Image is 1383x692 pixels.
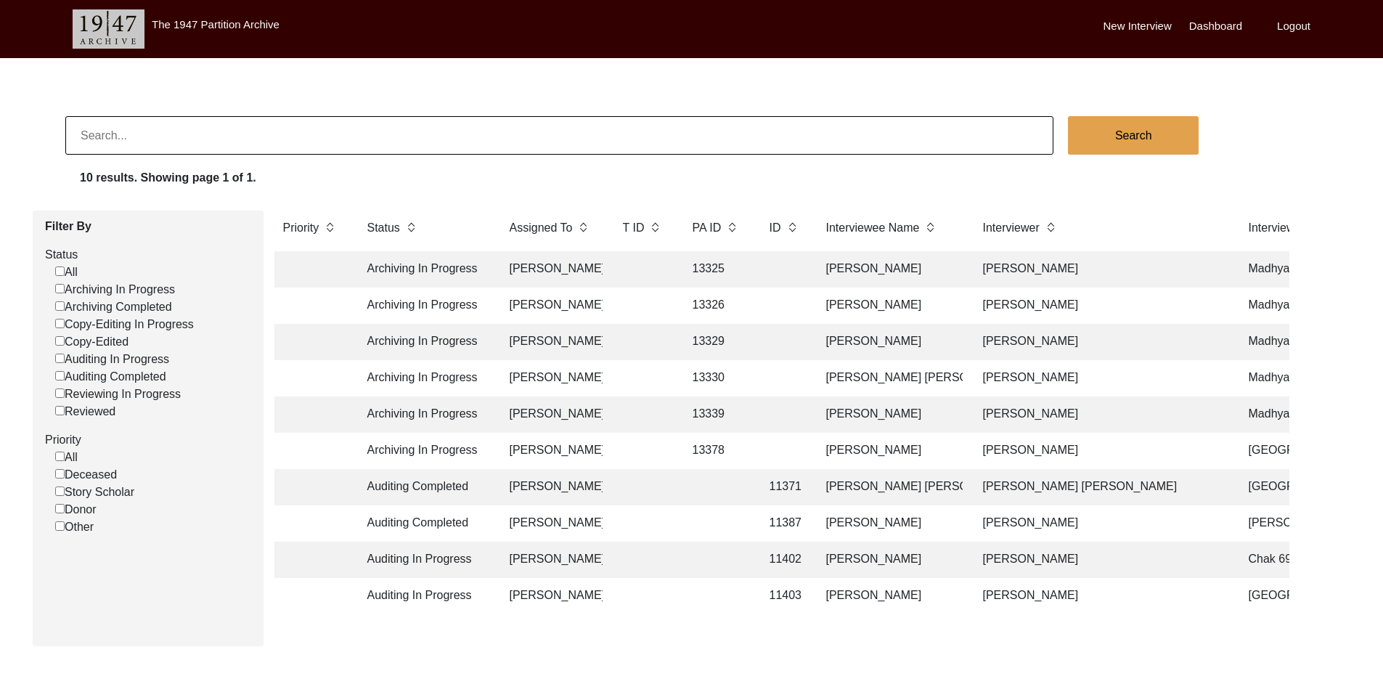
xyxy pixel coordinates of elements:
[974,360,1228,396] td: [PERSON_NAME]
[359,505,489,542] td: Auditing Completed
[55,284,65,293] input: Archiving In Progress
[55,484,134,501] label: Story Scholar
[974,288,1228,324] td: [PERSON_NAME]
[684,433,749,469] td: 13378
[152,18,280,30] label: The 1947 Partition Archive
[55,452,65,461] input: All
[974,396,1228,433] td: [PERSON_NAME]
[283,219,319,237] label: Priority
[55,504,65,513] input: Donor
[359,396,489,433] td: Archiving In Progress
[1068,116,1199,155] button: Search
[55,386,181,403] label: Reviewing In Progress
[817,251,963,288] td: [PERSON_NAME]
[55,351,169,368] label: Auditing In Progress
[761,505,806,542] td: 11387
[55,266,65,276] input: All
[1189,18,1242,35] label: Dashboard
[817,469,963,505] td: [PERSON_NAME] [PERSON_NAME]
[55,406,65,415] input: Reviewed
[727,219,737,235] img: sort-button.png
[55,449,78,466] label: All
[684,288,749,324] td: 13326
[817,324,963,360] td: [PERSON_NAME]
[501,469,603,505] td: [PERSON_NAME]
[45,431,253,449] label: Priority
[45,218,253,235] label: Filter By
[501,433,603,469] td: [PERSON_NAME]
[55,466,117,484] label: Deceased
[817,288,963,324] td: [PERSON_NAME]
[55,333,128,351] label: Copy-Edited
[817,578,963,614] td: [PERSON_NAME]
[55,518,94,536] label: Other
[501,396,603,433] td: [PERSON_NAME]
[983,219,1040,237] label: Interviewer
[787,219,797,235] img: sort-button.png
[684,396,749,433] td: 13339
[1277,18,1310,35] label: Logout
[501,288,603,324] td: [PERSON_NAME]
[974,251,1228,288] td: [PERSON_NAME]
[501,324,603,360] td: [PERSON_NAME]
[55,371,65,380] input: Auditing Completed
[359,578,489,614] td: Auditing In Progress
[55,298,172,316] label: Archiving Completed
[55,316,194,333] label: Copy-Editing In Progress
[55,319,65,328] input: Copy-Editing In Progress
[55,469,65,479] input: Deceased
[974,505,1228,542] td: [PERSON_NAME]
[367,219,400,237] label: Status
[55,281,175,298] label: Archiving In Progress
[501,505,603,542] td: [PERSON_NAME]
[359,542,489,578] td: Auditing In Progress
[761,578,806,614] td: 11403
[55,501,97,518] label: Donor
[925,219,935,235] img: sort-button.png
[359,324,489,360] td: Archiving In Progress
[974,542,1228,578] td: [PERSON_NAME]
[817,360,963,396] td: [PERSON_NAME] [PERSON_NAME]
[974,433,1228,469] td: [PERSON_NAME]
[359,288,489,324] td: Archiving In Progress
[684,360,749,396] td: 13330
[974,324,1228,360] td: [PERSON_NAME]
[578,219,588,235] img: sort-button.png
[817,433,963,469] td: [PERSON_NAME]
[406,219,416,235] img: sort-button.png
[1103,18,1172,35] label: New Interview
[359,251,489,288] td: Archiving In Progress
[501,578,603,614] td: [PERSON_NAME]
[974,578,1228,614] td: [PERSON_NAME]
[684,251,749,288] td: 13325
[684,324,749,360] td: 13329
[510,219,573,237] label: Assigned To
[501,360,603,396] td: [PERSON_NAME]
[55,301,65,311] input: Archiving Completed
[650,219,660,235] img: sort-button.png
[693,219,722,237] label: PA ID
[501,251,603,288] td: [PERSON_NAME]
[623,219,645,237] label: T ID
[817,396,963,433] td: [PERSON_NAME]
[55,487,65,496] input: Story Scholar
[1045,219,1056,235] img: sort-button.png
[65,116,1053,155] input: Search...
[325,219,335,235] img: sort-button.png
[55,403,115,420] label: Reviewed
[80,169,256,187] label: 10 results. Showing page 1 of 1.
[770,219,781,237] label: ID
[55,368,166,386] label: Auditing Completed
[826,219,920,237] label: Interviewee Name
[359,433,489,469] td: Archiving In Progress
[501,542,603,578] td: [PERSON_NAME]
[761,469,806,505] td: 11371
[55,336,65,346] input: Copy-Edited
[55,264,78,281] label: All
[55,521,65,531] input: Other
[359,469,489,505] td: Auditing Completed
[45,246,253,264] label: Status
[55,354,65,363] input: Auditing In Progress
[974,469,1228,505] td: [PERSON_NAME] [PERSON_NAME]
[817,505,963,542] td: [PERSON_NAME]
